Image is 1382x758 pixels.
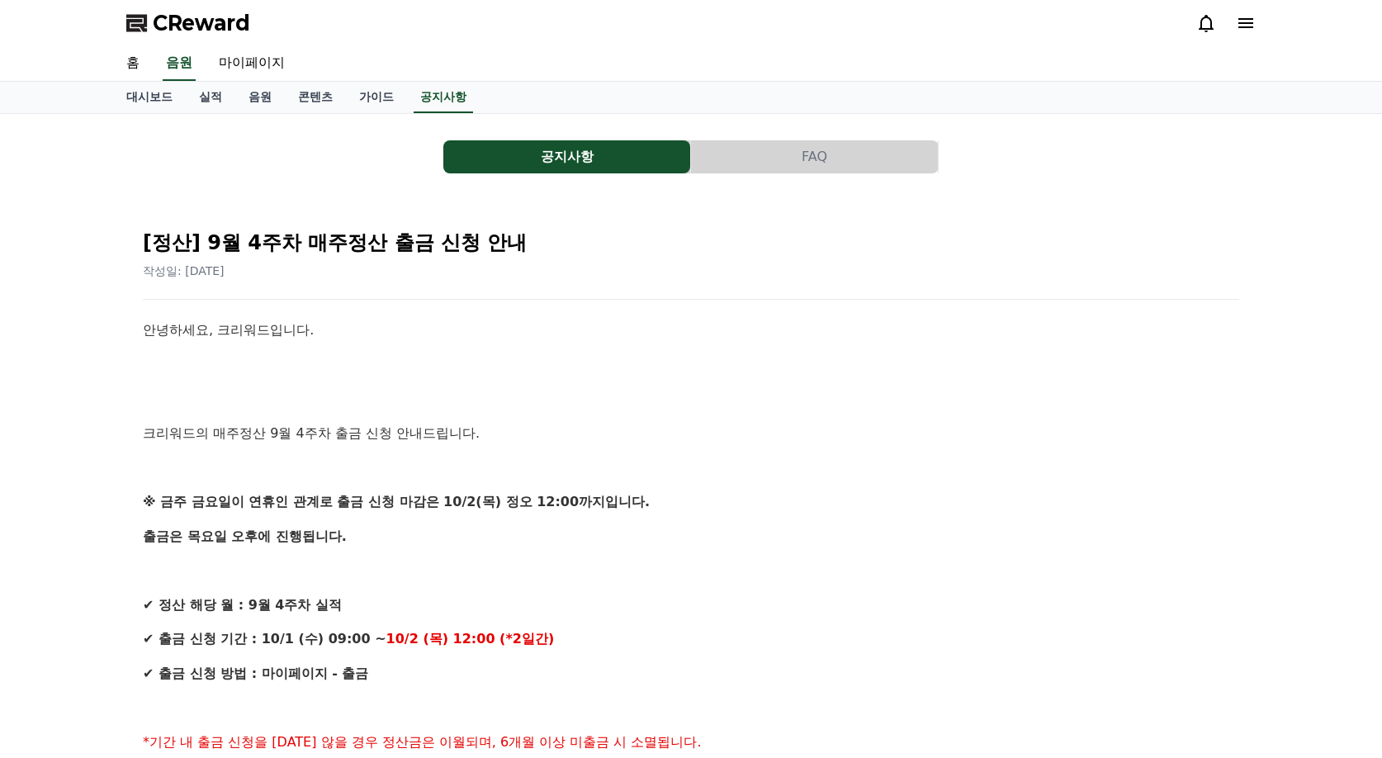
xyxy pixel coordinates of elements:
[143,528,347,544] strong: 출금은 목요일 오후에 진행됩니다.
[143,423,1239,444] p: 크리워드의 매주정산 9월 4주차 출금 신청 안내드립니다.
[206,46,298,81] a: 마이페이지
[443,140,690,173] button: 공지사항
[186,82,235,113] a: 실적
[285,82,346,113] a: 콘텐츠
[346,82,407,113] a: 가이드
[235,82,285,113] a: 음원
[414,82,473,113] a: 공지사항
[691,140,939,173] a: FAQ
[386,631,495,647] strong: 10/2 (목) 12:00
[113,82,186,113] a: 대시보드
[113,46,153,81] a: 홈
[153,10,250,36] span: CReward
[143,597,342,613] strong: ✔ 정산 해당 월 : 9월 4주차 실적
[143,631,386,647] strong: ✔ 출금 신청 기간 : 10/1 (수) 09:00 ~
[143,666,368,681] strong: ✔ 출금 신청 방법 : 마이페이지 - 출금
[143,230,1239,256] h2: [정산] 9월 4주차 매주정산 출금 신청 안내
[143,320,1239,341] p: 안녕하세요, 크리워드입니다.
[143,494,650,509] strong: ※ 금주 금요일이 연휴인 관계로 출금 신청 마감은 10/2(목) 정오 12:00까지입니다.
[143,264,225,277] span: 작성일: [DATE]
[143,734,702,750] span: *기간 내 출금 신청을 [DATE] 않을 경우 정산금은 이월되며, 6개월 이상 미출금 시 소멸됩니다.
[499,631,554,647] strong: (*2일간)
[163,46,196,81] a: 음원
[126,10,250,36] a: CReward
[443,140,691,173] a: 공지사항
[691,140,938,173] button: FAQ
